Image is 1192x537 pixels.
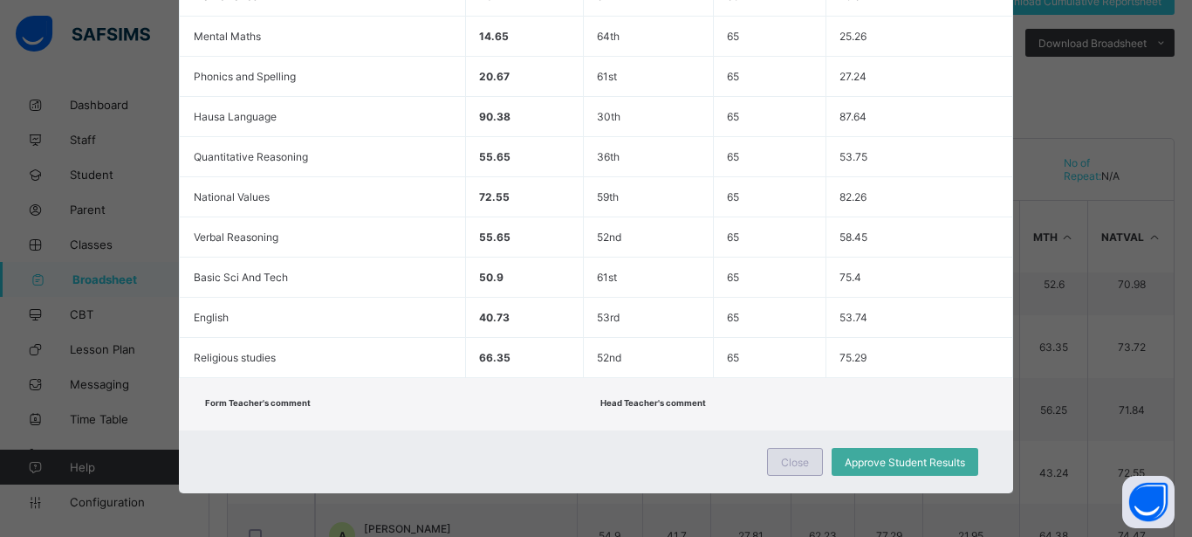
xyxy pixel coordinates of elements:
[479,150,510,163] span: 55.65
[839,351,867,364] span: 75.29
[727,311,739,324] span: 65
[727,110,739,123] span: 65
[479,231,510,244] span: 55.65
[727,190,739,203] span: 65
[194,110,277,123] span: Hausa Language
[194,271,288,284] span: Basic Sci And Tech
[597,150,620,163] span: 36th
[727,351,739,364] span: 65
[597,30,620,43] span: 64th
[194,150,308,163] span: Quantitative Reasoning
[479,110,510,123] span: 90.38
[600,398,706,408] span: Head Teacher's comment
[205,398,311,408] span: Form Teacher's comment
[845,456,965,469] span: Approve Student Results
[839,231,867,244] span: 58.45
[194,311,229,324] span: English
[479,311,510,324] span: 40.73
[781,456,809,469] span: Close
[194,30,261,43] span: Mental Maths
[194,190,270,203] span: National Values
[479,351,510,364] span: 66.35
[727,271,739,284] span: 65
[479,271,504,284] span: 50.9
[597,271,617,284] span: 61st
[839,110,867,123] span: 87.64
[597,311,620,324] span: 53rd
[597,351,621,364] span: 52nd
[1122,476,1175,528] button: Open asap
[839,70,867,83] span: 27.24
[839,311,867,324] span: 53.74
[597,70,617,83] span: 61st
[839,190,867,203] span: 82.26
[839,271,861,284] span: 75.4
[194,231,278,244] span: Verbal Reasoning
[727,150,739,163] span: 65
[597,110,620,123] span: 30th
[194,351,276,364] span: Religious studies
[194,70,296,83] span: Phonics and Spelling
[479,30,509,43] span: 14.65
[839,150,867,163] span: 53.75
[727,231,739,244] span: 65
[479,70,510,83] span: 20.67
[727,70,739,83] span: 65
[479,190,510,203] span: 72.55
[597,190,619,203] span: 59th
[597,231,621,244] span: 52nd
[839,30,867,43] span: 25.26
[727,30,739,43] span: 65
